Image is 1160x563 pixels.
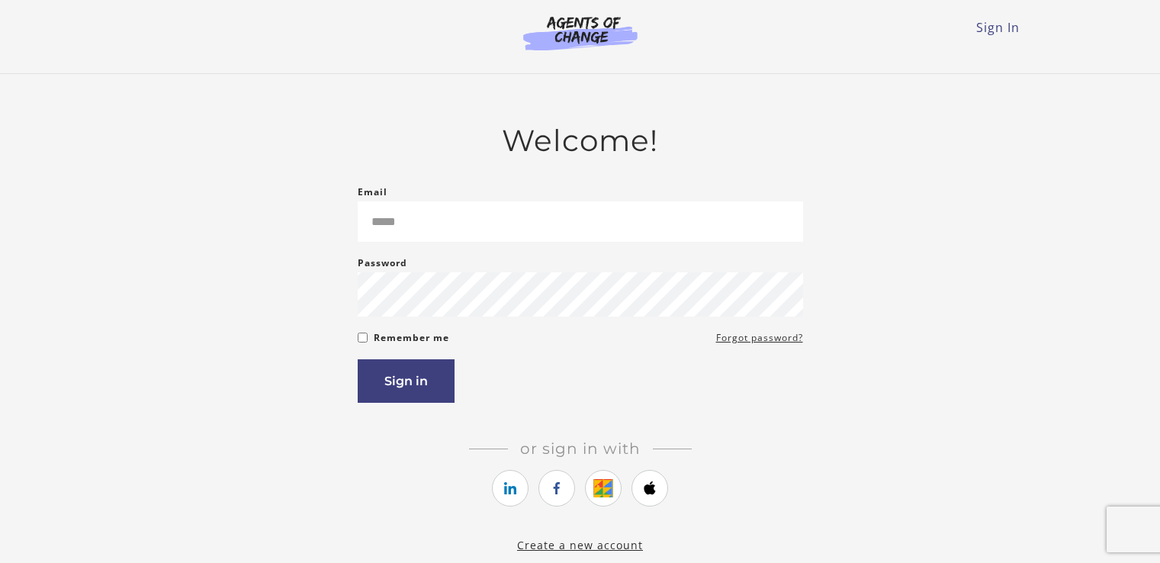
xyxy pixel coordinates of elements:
img: Agents of Change Logo [507,15,654,50]
button: Sign in [358,359,455,403]
label: Password [358,254,407,272]
a: Sign In [976,19,1020,36]
a: https://courses.thinkific.com/users/auth/facebook?ss%5Breferral%5D=&ss%5Buser_return_to%5D=&ss%5B... [538,470,575,507]
a: Create a new account [517,538,643,552]
span: Or sign in with [508,439,653,458]
h2: Welcome! [358,123,803,159]
a: https://courses.thinkific.com/users/auth/linkedin?ss%5Breferral%5D=&ss%5Buser_return_to%5D=&ss%5B... [492,470,529,507]
a: https://courses.thinkific.com/users/auth/google?ss%5Breferral%5D=&ss%5Buser_return_to%5D=&ss%5Bvi... [585,470,622,507]
a: https://courses.thinkific.com/users/auth/apple?ss%5Breferral%5D=&ss%5Buser_return_to%5D=&ss%5Bvis... [631,470,668,507]
a: Forgot password? [716,329,803,347]
label: Remember me [374,329,449,347]
label: Email [358,183,387,201]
